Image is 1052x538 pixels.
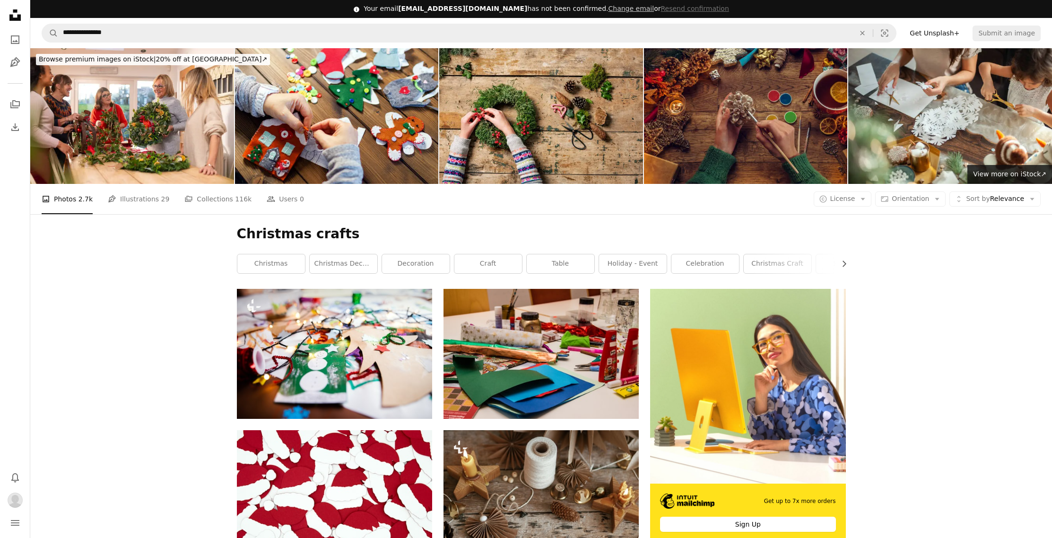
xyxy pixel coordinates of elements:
[42,24,58,42] button: Search Unsplash
[30,48,234,184] img: Happy With The Final Product
[660,517,835,532] div: Sign Up
[6,491,25,510] button: Profile
[608,5,654,12] a: Change email
[830,195,855,202] span: License
[300,194,304,204] span: 0
[875,191,946,207] button: Orientation
[744,254,811,273] a: christmas craft
[973,170,1046,178] span: View more on iStock ↗
[30,48,276,71] a: Browse premium images on iStock|20% off at [GEOGRAPHIC_DATA]↗
[364,4,729,14] div: Your email has not been confirmed.
[6,468,25,487] button: Notifications
[42,24,896,43] form: Find visuals sitewide
[454,254,522,273] a: craft
[973,26,1041,41] button: Submit an image
[39,55,156,63] span: Browse premium images on iStock |
[6,30,25,49] a: Photos
[6,513,25,532] button: Menu
[108,184,169,214] a: Illustrations 29
[661,4,729,14] button: Resend confirmation
[848,48,1052,184] img: Little cute girl and young beautiful woman cut snowflakes from white paper. Gingerbread and cocoa...
[873,24,896,42] button: Visual search
[8,493,23,508] img: Avatar of user Alex Demery
[852,24,873,42] button: Clear
[660,494,714,509] img: file-1690386555781-336d1949dad1image
[310,254,377,273] a: christmas decoration
[6,95,25,114] a: Collections
[439,48,643,184] img: Overhead view of Christmas wreaths being made.
[267,184,304,214] a: Users 0
[237,491,432,499] a: Christmas hats digital wallpaper
[161,194,170,204] span: 29
[237,254,305,273] a: christmas
[671,254,739,273] a: celebration
[608,5,729,12] span: or
[6,53,25,72] a: Illustrations
[644,48,848,184] img: Christmas
[967,165,1052,184] a: View more on iStock↗
[764,497,836,505] span: Get up to 7x more orders
[39,55,267,63] span: 20% off at [GEOGRAPHIC_DATA] ↗
[6,118,25,137] a: Download History
[966,195,990,202] span: Sort by
[237,226,846,243] h1: Christmas crafts
[184,184,252,214] a: Collections 116k
[443,289,639,419] img: a table topped with lots of craft supplies
[237,349,432,358] a: Children's paintings and Christmas paper art and craft indoors on table.
[235,48,439,184] img: Handmade Felt Christmas Ornamental Tree Decorations, Craft Being Made
[235,194,252,204] span: 116k
[527,254,594,273] a: table
[835,254,846,273] button: scroll list to the right
[904,26,965,41] a: Get Unsplash+
[398,5,527,12] span: [EMAIL_ADDRESS][DOMAIN_NAME]
[892,195,929,202] span: Orientation
[949,191,1041,207] button: Sort byRelevance
[443,349,639,358] a: a table topped with lots of craft supplies
[966,194,1024,204] span: Relevance
[443,491,639,499] a: Stylish Christmas bells, paper angel and stars, pine cones, candle, thread and scissors on rustic...
[599,254,667,273] a: holiday - event
[237,289,432,419] img: Children's paintings and Christmas paper art and craft indoors on table.
[382,254,450,273] a: decoration
[650,289,845,484] img: file-1722962862010-20b14c5a0a60image
[816,254,884,273] a: snowman
[814,191,872,207] button: License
